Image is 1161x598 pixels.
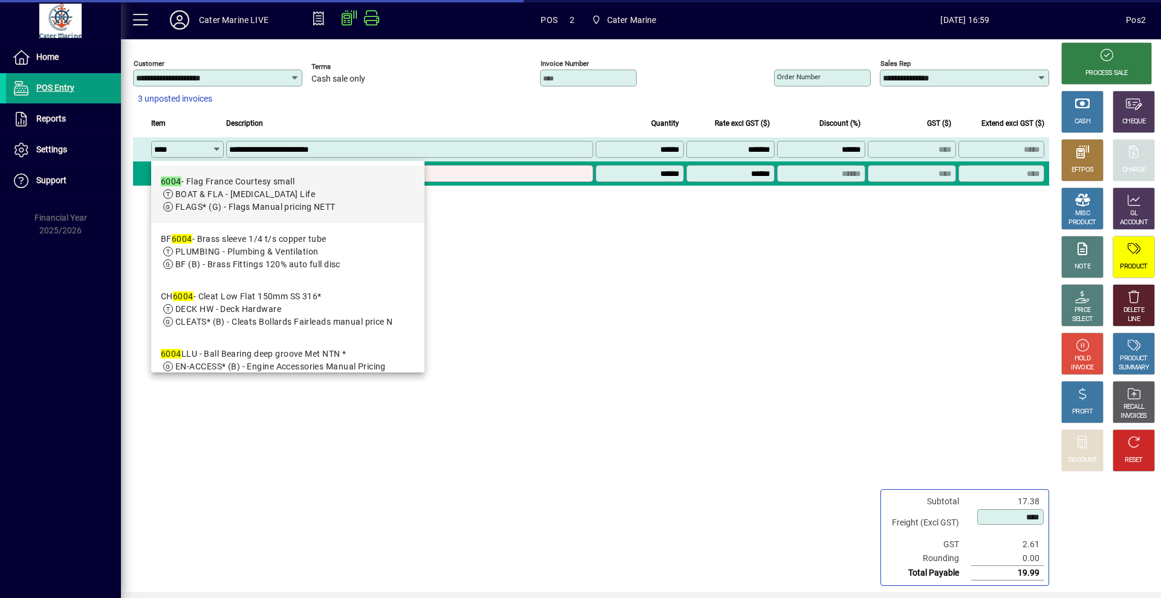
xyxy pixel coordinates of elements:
[971,566,1044,580] td: 19.99
[804,10,1127,30] span: [DATE] 16:59
[541,10,558,30] span: POS
[777,73,821,81] mat-label: Order number
[1120,218,1148,227] div: ACCOUNT
[570,10,574,30] span: 2
[151,117,166,130] span: Item
[886,538,971,551] td: GST
[6,42,121,73] a: Home
[886,509,971,538] td: Freight (Excl GST)
[886,551,971,566] td: Rounding
[36,83,74,93] span: POS Entry
[1075,306,1091,315] div: PRICE
[1124,306,1144,315] div: DELETE
[886,495,971,509] td: Subtotal
[151,223,424,281] mat-option: BF6004 - Brass sleeve 1/4 t/s copper tube
[311,74,365,84] span: Cash sale only
[138,93,212,105] span: 3 unposted invoices
[971,551,1044,566] td: 0.00
[175,247,318,256] span: PLUMBING - Plumbing & Ventilation
[161,349,181,359] em: 6004
[541,59,589,68] mat-label: Invoice number
[36,52,59,62] span: Home
[1075,209,1090,218] div: MISC
[161,348,386,360] div: LLU - Ball Bearing deep groove Met NTN *
[1130,209,1138,218] div: GL
[1072,408,1093,417] div: PROFIT
[587,9,662,31] span: Cater Marine
[886,566,971,580] td: Total Payable
[1072,166,1094,175] div: EFTPOS
[161,233,340,245] div: BF - Brass sleeve 1/4 t/s copper tube
[36,175,67,185] span: Support
[1119,363,1149,372] div: SUMMARY
[133,88,217,110] button: 3 unposted invoices
[715,117,770,130] span: Rate excl GST ($)
[927,117,951,130] span: GST ($)
[1072,315,1093,324] div: SELECT
[172,234,192,244] em: 6004
[175,304,281,314] span: DECK HW - Deck Hardware
[6,166,121,196] a: Support
[1075,354,1090,363] div: HOLD
[1071,363,1093,372] div: INVOICE
[161,175,336,188] div: - Flag France Courtesy small
[175,317,393,327] span: CLEATS* (B) - Cleats Bollards Fairleads manual price N
[36,114,66,123] span: Reports
[1124,403,1145,412] div: RECALL
[1085,69,1128,78] div: PROCESS SALE
[175,259,340,269] span: BF (B) - Brass Fittings 120% auto full disc
[1122,166,1146,175] div: CHARGE
[151,281,424,338] mat-option: CH6004 - Cleat Low Flat 150mm SS 316*
[311,63,384,71] span: Terms
[1126,10,1146,30] div: Pos2
[880,59,911,68] mat-label: Sales rep
[1125,456,1143,465] div: RESET
[1075,262,1090,271] div: NOTE
[1128,315,1140,324] div: LINE
[175,189,315,199] span: BOAT & FLA - [MEDICAL_DATA] Life
[1120,354,1147,363] div: PRODUCT
[134,59,164,68] mat-label: Customer
[161,177,181,186] em: 6004
[6,135,121,165] a: Settings
[1120,262,1147,271] div: PRODUCT
[971,495,1044,509] td: 17.38
[1122,117,1145,126] div: CHEQUE
[226,117,263,130] span: Description
[151,166,424,223] mat-option: 6004 - Flag France Courtesy small
[160,9,199,31] button: Profile
[971,538,1044,551] td: 2.61
[981,117,1044,130] span: Extend excl GST ($)
[175,202,336,212] span: FLAGS* (G) - Flags Manual pricing NETT
[173,291,193,301] em: 6004
[175,362,386,371] span: EN-ACCESS* (B) - Engine Accessories Manual Pricing
[819,117,860,130] span: Discount (%)
[1068,456,1097,465] div: DISCOUNT
[161,290,393,303] div: CH - Cleat Low Flat 150mm SS 316*
[199,10,268,30] div: Cater Marine LIVE
[607,10,657,30] span: Cater Marine
[6,104,121,134] a: Reports
[651,117,679,130] span: Quantity
[1068,218,1096,227] div: PRODUCT
[151,338,424,383] mat-option: 6004LLU - Ball Bearing deep groove Met NTN *
[1075,117,1090,126] div: CASH
[1120,412,1146,421] div: INVOICES
[36,145,67,154] span: Settings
